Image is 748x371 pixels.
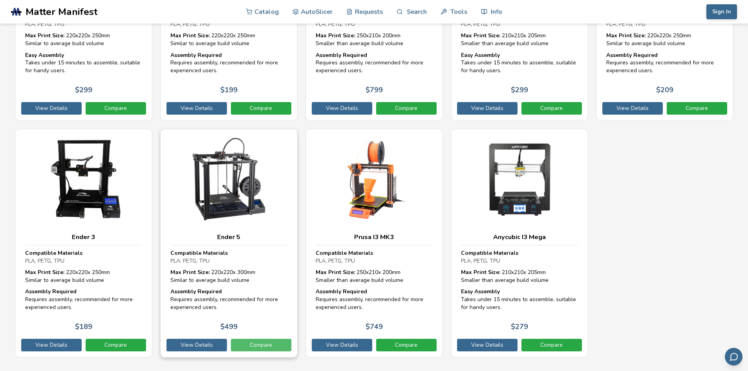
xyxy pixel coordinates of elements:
strong: Assembly Required [606,51,658,59]
span: PLA, PETG, TPU [461,20,500,28]
h3: Anycubic I3 Mega [461,233,578,241]
div: 250 x 210 x 200 mm Smaller than average build volume [316,32,433,47]
p: $ 189 [75,323,92,331]
p: $ 299 [75,86,92,94]
strong: Easy Assembly [461,288,500,295]
strong: Assembly Required [316,288,367,295]
div: 210 x 210 x 205 mm Smaller than average build volume [461,32,578,47]
strong: Assembly Required [170,288,222,295]
strong: Compatible Materials [25,249,82,257]
p: $ 199 [220,86,238,94]
strong: Max Print Size: [316,32,355,39]
a: Compare [86,102,146,115]
p: $ 279 [511,323,528,331]
strong: Compatible Materials [461,249,518,257]
strong: Max Print Size: [170,32,210,39]
a: Ender 5Compatible MaterialsPLA, PETG, TPUMax Print Size: 220x220x 300mmSimilar to average build v... [160,129,298,358]
a: Anycubic I3 MegaCompatible MaterialsPLA, PETG, TPUMax Print Size: 210x210x 205mmSmaller than aver... [451,129,588,358]
div: Requires assembly, recommended for more experienced users. [170,51,287,75]
strong: Max Print Size: [25,269,64,276]
strong: Max Print Size: [170,269,210,276]
strong: Max Print Size: [25,32,64,39]
a: Compare [667,102,727,115]
span: PLA, PETG, TPU [606,20,646,28]
strong: Easy Assembly [461,51,500,59]
span: Matter Manifest [26,6,97,17]
div: 220 x 220 x 250 mm Similar to average build volume [25,32,142,47]
div: Takes under 15 minutes to assemble, suitable for handy users. [461,288,578,311]
a: Prusa I3 MK3Compatible MaterialsPLA, PETG, TPUMax Print Size: 250x210x 200mmSmaller than average ... [305,129,443,358]
div: Requires assembly, recommended for more experienced users. [316,51,433,75]
strong: Easy Assembly [25,51,64,59]
a: View Details [312,102,372,115]
strong: Assembly Required [316,51,367,59]
p: $ 749 [366,323,383,331]
p: $ 209 [656,86,673,94]
a: Compare [231,102,291,115]
h3: Prusa I3 MK3 [316,233,433,241]
span: PLA, PETG, TPU [25,257,64,265]
a: Compare [231,339,291,351]
a: Compare [376,339,437,351]
h3: Ender 5 [170,233,287,241]
div: Requires assembly, recommended for more experienced users. [316,288,433,311]
a: View Details [457,339,518,351]
div: 250 x 210 x 200 mm Smaller than average build volume [316,269,433,284]
div: 220 x 220 x 250 mm Similar to average build volume [170,32,287,47]
a: Ender 3Compatible MaterialsPLA, PETG, TPUMax Print Size: 220x220x 250mmSimilar to average build v... [15,129,152,358]
div: Requires assembly, recommended for more experienced users. [170,288,287,311]
span: PLA, PETG, TPU [170,257,210,265]
a: View Details [166,102,227,115]
a: View Details [457,102,518,115]
button: Send feedback via email [725,348,743,366]
div: 220 x 220 x 300 mm Similar to average build volume [170,269,287,284]
button: Sign In [706,4,737,19]
strong: Max Print Size: [461,32,500,39]
a: Compare [521,102,582,115]
div: Takes under 15 minutes to assemble, suitable for handy users. [25,51,142,75]
a: Compare [521,339,582,351]
a: Compare [376,102,437,115]
a: View Details [312,339,372,351]
strong: Compatible Materials [170,249,228,257]
h3: Ender 3 [25,233,142,241]
strong: Max Print Size: [461,269,500,276]
div: 210 x 210 x 205 mm Smaller than average build volume [461,269,578,284]
div: Takes under 15 minutes to assemble, suitable for handy users. [461,51,578,75]
a: View Details [166,339,227,351]
div: Requires assembly, recommended for more experienced users. [25,288,142,311]
strong: Max Print Size: [606,32,646,39]
a: Compare [86,339,146,351]
p: $ 799 [366,86,383,94]
div: 220 x 220 x 250 mm Similar to average build volume [25,269,142,284]
strong: Assembly Required [25,288,77,295]
span: PLA, PETG, TPU [461,257,500,265]
div: 220 x 220 x 250 mm Similar to average build volume [606,32,723,47]
p: $ 299 [511,86,528,94]
a: View Details [21,339,82,351]
span: PLA, PETG, TPU [25,20,64,28]
a: View Details [602,102,663,115]
strong: Max Print Size: [316,269,355,276]
span: PLA, PETG, TPU [316,257,355,265]
p: $ 499 [220,323,238,331]
strong: Assembly Required [170,51,222,59]
a: View Details [21,102,82,115]
span: PLA, PETG, TPU [170,20,210,28]
span: PLA, PETG, TPU [316,20,355,28]
strong: Compatible Materials [316,249,373,257]
div: Requires assembly, recommended for more experienced users. [606,51,723,75]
